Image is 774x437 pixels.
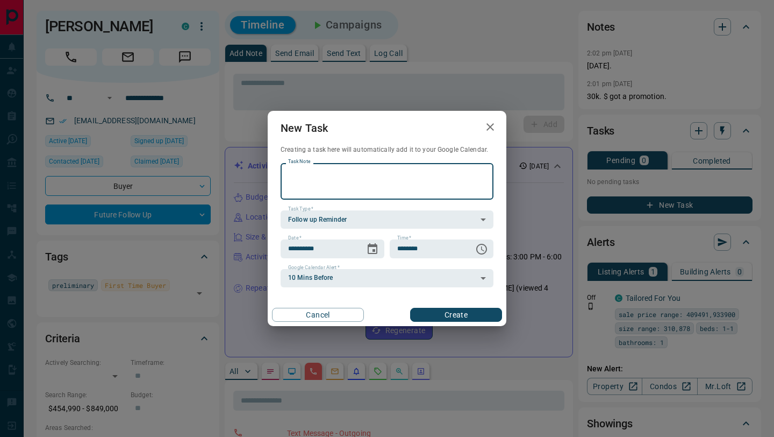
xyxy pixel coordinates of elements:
button: Choose time, selected time is 6:00 AM [471,238,492,260]
label: Time [397,235,411,242]
div: Follow up Reminder [281,210,493,229]
label: Google Calendar Alert [288,264,340,271]
label: Date [288,235,302,242]
button: Cancel [272,308,364,322]
label: Task Type [288,206,313,213]
button: Create [410,308,502,322]
h2: New Task [268,111,341,145]
button: Choose date, selected date is Aug 20, 2025 [362,238,383,260]
p: Creating a task here will automatically add it to your Google Calendar. [281,145,493,154]
div: 10 Mins Before [281,269,493,287]
label: Task Note [288,158,310,165]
